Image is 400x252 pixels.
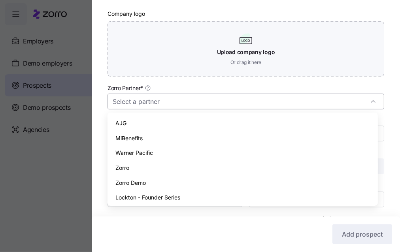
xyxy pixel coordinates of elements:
[115,193,180,202] span: Lockton - Founder Series
[342,229,383,239] span: Add prospect
[249,214,332,223] label: Estimated participation rate (%)
[115,119,126,128] span: AJG
[108,84,143,92] span: Zorro Partner *
[115,134,143,143] span: MiBenefits
[115,179,146,187] span: Zorro Demo
[115,149,153,157] span: Warner Pacific
[115,164,129,172] span: Zorro
[108,9,145,18] label: Company logo
[108,94,384,109] input: Select a partner
[108,214,163,223] label: Estimated employees
[332,224,392,244] button: Add prospect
